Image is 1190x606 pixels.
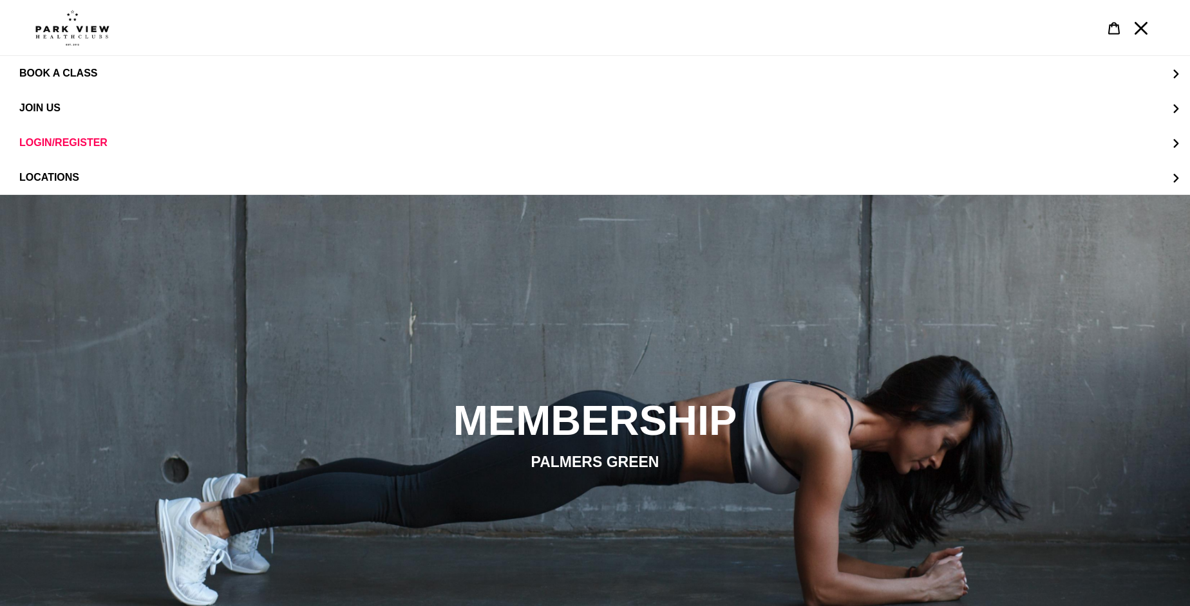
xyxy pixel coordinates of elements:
h2: MEMBERSHIP [244,396,946,446]
span: PALMERS GREEN [531,454,659,470]
span: LOGIN/REGISTER [19,137,108,149]
button: Menu [1128,14,1155,42]
span: JOIN US [19,102,61,113]
span: BOOK A CLASS [19,68,97,79]
span: LOCATIONS [19,172,79,183]
img: Park view health clubs is a gym near you. [35,10,109,46]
